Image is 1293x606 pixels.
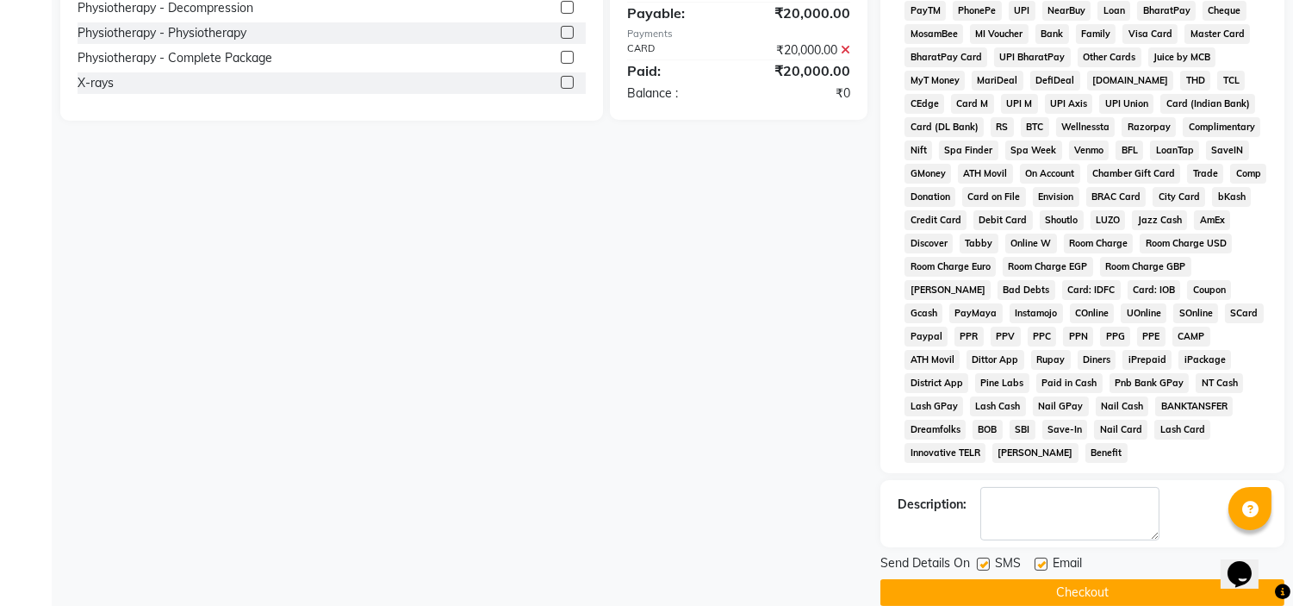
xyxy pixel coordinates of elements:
span: Nail Card [1094,420,1147,440]
span: Room Charge Euro [904,257,996,277]
span: Card (Indian Bank) [1160,94,1255,114]
span: Other Cards [1078,47,1141,67]
span: [PERSON_NAME] [992,443,1079,463]
span: Bad Debts [998,280,1055,300]
span: UPI Union [1099,94,1153,114]
span: AmEx [1194,210,1230,230]
span: Jazz Cash [1132,210,1187,230]
span: PPN [1063,327,1093,347]
span: Benefit [1085,443,1128,463]
span: Complimentary [1183,117,1260,137]
span: BANKTANSFER [1155,397,1233,416]
span: PayMaya [949,303,1003,323]
span: Venmo [1069,141,1110,160]
span: UPI M [1001,94,1038,114]
div: Description: [898,496,967,514]
span: Lash GPay [904,397,963,416]
span: Card: IDFC [1062,280,1121,300]
span: Lash Cash [970,397,1026,416]
span: Juice by MCB [1148,47,1216,67]
span: Diners [1078,350,1116,370]
div: Payments [627,27,850,41]
span: SBI [1010,420,1035,440]
span: BRAC Card [1086,187,1147,207]
span: Family [1076,24,1116,44]
span: CAMP [1172,327,1210,347]
span: SMS [995,554,1021,576]
span: Bank [1035,24,1069,44]
span: BharatPay Card [904,47,987,67]
span: Send Details On [880,554,970,576]
span: [PERSON_NAME] [904,280,991,300]
span: Room Charge GBP [1100,257,1191,277]
span: Envision [1033,187,1079,207]
span: Dreamfolks [904,420,966,440]
span: UPI Axis [1045,94,1093,114]
span: SOnline [1173,303,1218,323]
span: UOnline [1121,303,1166,323]
span: SCard [1225,303,1264,323]
span: Room Charge EGP [1003,257,1093,277]
span: Discover [904,234,953,253]
span: City Card [1153,187,1205,207]
span: BharatPay [1137,1,1196,21]
span: TCL [1217,71,1245,91]
span: Wellnessta [1056,117,1116,137]
div: X-rays [78,74,114,92]
span: MosamBee [904,24,963,44]
span: Card on File [962,187,1026,207]
span: Online W [1005,234,1057,253]
span: Card (DL Bank) [904,117,984,137]
div: Balance : [614,84,739,103]
span: ATH Movil [958,164,1013,184]
span: Card: IOB [1128,280,1181,300]
span: BOB [973,420,1003,440]
span: PPE [1137,327,1166,347]
span: NearBuy [1042,1,1091,21]
span: COnline [1070,303,1115,323]
span: Nail Cash [1096,397,1149,416]
span: Shoutlo [1040,210,1084,230]
span: Credit Card [904,210,967,230]
span: NT Cash [1196,373,1243,393]
span: bKash [1212,187,1251,207]
span: Coupon [1187,280,1231,300]
span: Spa Finder [939,141,998,160]
span: Pnb Bank GPay [1110,373,1190,393]
span: PPG [1100,327,1130,347]
span: Tabby [960,234,998,253]
span: MyT Money [904,71,965,91]
div: Payable: [614,3,739,23]
span: Pine Labs [975,373,1029,393]
span: GMoney [904,164,951,184]
span: Cheque [1203,1,1246,21]
span: Room Charge [1064,234,1134,253]
span: UPI BharatPay [994,47,1071,67]
span: Lash Card [1154,420,1210,440]
span: BFL [1116,141,1143,160]
span: Nail GPay [1033,397,1089,416]
span: LoanTap [1150,141,1199,160]
div: ₹20,000.00 [739,41,864,59]
span: DefiDeal [1030,71,1080,91]
span: Card M [951,94,994,114]
span: On Account [1020,164,1080,184]
div: ₹0 [739,84,864,103]
span: Paid in Cash [1036,373,1103,393]
span: PPC [1028,327,1057,347]
span: Donation [904,187,955,207]
span: UPI [1009,1,1035,21]
span: Email [1053,554,1082,576]
span: Gcash [904,303,942,323]
span: [DOMAIN_NAME] [1087,71,1174,91]
span: PhonePe [953,1,1002,21]
span: MariDeal [972,71,1023,91]
span: Chamber Gift Card [1087,164,1181,184]
span: iPackage [1178,350,1231,370]
span: BTC [1021,117,1049,137]
span: MI Voucher [970,24,1029,44]
div: ₹20,000.00 [739,60,864,81]
div: CARD [614,41,739,59]
span: District App [904,373,968,393]
span: Spa Week [1005,141,1062,160]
